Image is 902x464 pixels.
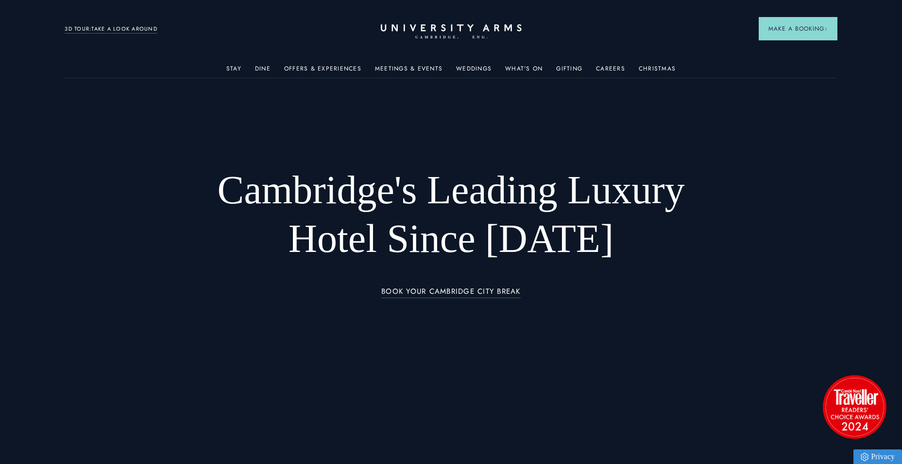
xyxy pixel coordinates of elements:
[192,166,710,263] h1: Cambridge's Leading Luxury Hotel Since [DATE]
[65,25,157,34] a: 3D TOUR:TAKE A LOOK AROUND
[824,27,828,31] img: Arrow icon
[226,65,241,78] a: Stay
[861,453,868,461] img: Privacy
[375,65,442,78] a: Meetings & Events
[284,65,361,78] a: Offers & Experiences
[505,65,543,78] a: What's On
[768,24,828,33] span: Make a Booking
[381,287,521,299] a: BOOK YOUR CAMBRIDGE CITY BREAK
[381,24,522,39] a: Home
[818,370,891,443] img: image-2524eff8f0c5d55edbf694693304c4387916dea5-1501x1501-png
[759,17,837,40] button: Make a BookingArrow icon
[853,449,902,464] a: Privacy
[639,65,676,78] a: Christmas
[255,65,271,78] a: Dine
[556,65,582,78] a: Gifting
[596,65,625,78] a: Careers
[456,65,492,78] a: Weddings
